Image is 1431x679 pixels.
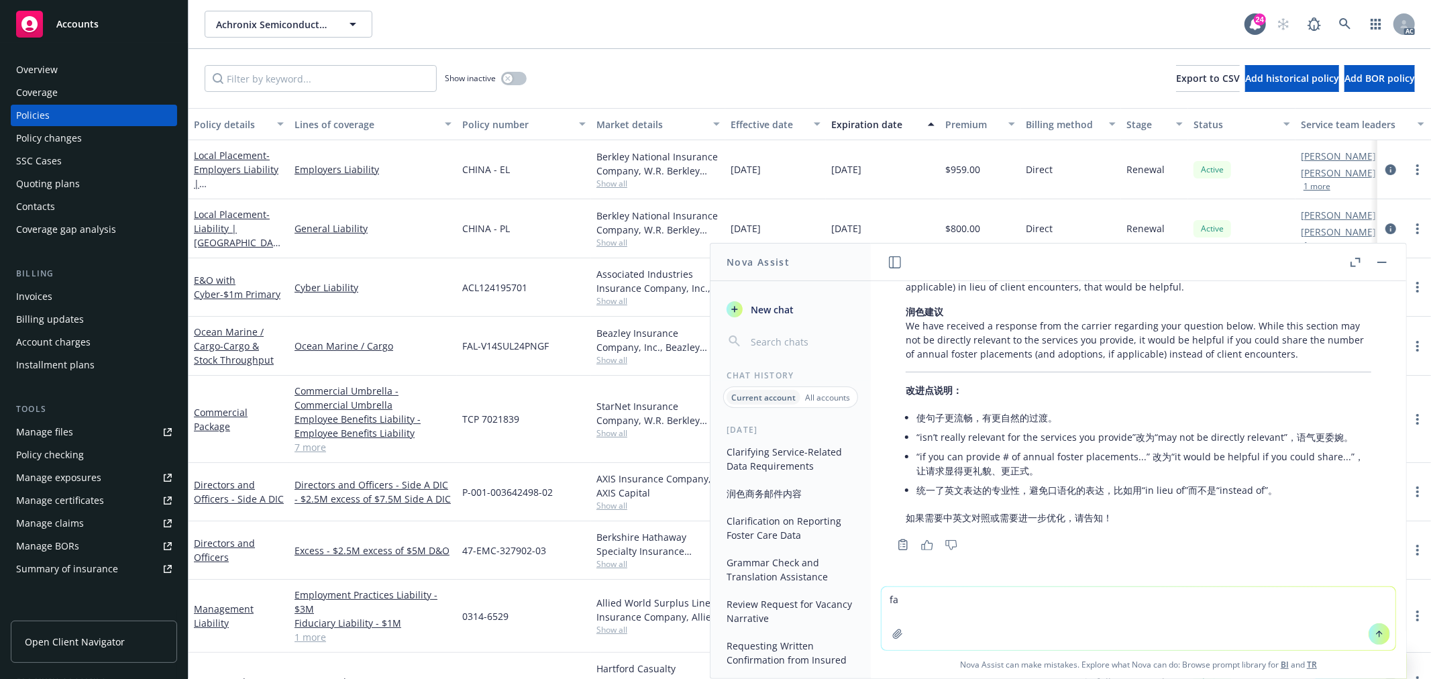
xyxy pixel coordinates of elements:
[1304,242,1330,250] button: 1 more
[11,196,177,217] a: Contacts
[295,616,452,630] a: Fiduciary Liability - $1M
[710,424,871,435] div: [DATE]
[1281,659,1289,670] a: BI
[1254,11,1266,23] div: 24
[727,255,790,269] h1: Nova Assist
[1301,149,1376,163] a: [PERSON_NAME]
[11,354,177,376] a: Installment plans
[1301,166,1376,180] a: [PERSON_NAME]
[596,427,720,439] span: Show all
[596,472,720,500] div: AXIS Insurance Company, AXIS Capital
[731,117,806,132] div: Effective date
[11,82,177,103] a: Coverage
[16,467,101,488] div: Manage exposures
[1383,162,1399,178] a: circleInformation
[1194,117,1275,132] div: Status
[462,412,519,426] span: TCP 7021839
[731,162,761,176] span: [DATE]
[1301,11,1328,38] a: Report a Bug
[295,630,452,644] a: 1 more
[295,412,452,440] a: Employee Benefits Liability - Employee Benefits Liability
[16,105,50,126] div: Policies
[1410,484,1426,500] a: more
[16,173,80,195] div: Quoting plans
[16,127,82,149] div: Policy changes
[295,543,452,558] a: Excess - $2.5M excess of $5M D&O
[289,108,457,140] button: Lines of coverage
[11,331,177,353] a: Account charges
[194,478,284,505] a: Directors and Officers - Side A DIC
[1301,208,1376,222] a: [PERSON_NAME]
[1410,608,1426,624] a: more
[11,267,177,280] div: Billing
[1270,11,1297,38] a: Start snowing
[1344,72,1415,85] span: Add BOR policy
[1410,221,1426,237] a: more
[906,511,1371,525] p: 如果需要中英文对照或需要进一步优化，请告知！
[1410,162,1426,178] a: more
[596,267,720,295] div: Associated Industries Insurance Company, Inc., AmTrust Financial Services, CRC Group
[916,408,1371,427] li: 使句子更流畅，有更自然的过渡。
[11,421,177,443] a: Manage files
[295,384,452,412] a: Commercial Umbrella - Commercial Umbrella
[11,513,177,534] a: Manage claims
[16,309,84,330] div: Billing updates
[16,59,58,81] div: Overview
[445,72,496,84] span: Show inactive
[11,219,177,240] a: Coverage gap analysis
[916,447,1371,480] li: “if you can provide # of annual foster placements...” 改为“it would be helpful if you could share.....
[462,543,546,558] span: 47-EMC-327902-03
[748,332,855,351] input: Search chats
[194,339,274,366] span: - Cargo & Stock Throughput
[11,173,177,195] a: Quoting plans
[194,406,248,433] a: Commercial Package
[1344,65,1415,92] button: Add BOR policy
[16,82,58,103] div: Coverage
[596,295,720,307] span: Show all
[721,510,860,546] button: Clarification on Reporting Foster Care Data
[205,65,437,92] input: Filter by keyword...
[591,108,725,140] button: Market details
[194,149,278,218] span: - Employers Liability | [GEOGRAPHIC_DATA] - EL
[940,108,1020,140] button: Premium
[1026,162,1053,176] span: Direct
[16,219,116,240] div: Coverage gap analysis
[11,59,177,81] a: Overview
[721,297,860,321] button: New chat
[882,587,1395,650] textarea: fan
[295,221,452,236] a: General Liability
[945,162,980,176] span: $959.00
[295,339,452,353] a: Ocean Marine / Cargo
[596,500,720,511] span: Show all
[906,384,962,397] span: 改进点说明：
[11,286,177,307] a: Invoices
[1026,221,1053,236] span: Direct
[1199,223,1226,235] span: Active
[1301,225,1376,239] a: [PERSON_NAME]
[721,482,860,505] button: 润色商务邮件内容
[295,162,452,176] a: Employers Liability
[462,339,549,353] span: FAL-V14SUL24PNGF
[1304,182,1330,191] button: 1 more
[16,196,55,217] div: Contacts
[295,280,452,295] a: Cyber Liability
[1295,108,1430,140] button: Service team leaders
[1245,72,1339,85] span: Add historical policy
[16,421,73,443] div: Manage files
[596,117,705,132] div: Market details
[462,280,527,295] span: ACL124195701
[1410,279,1426,295] a: more
[748,303,794,317] span: New chat
[16,558,118,580] div: Summary of insurance
[11,105,177,126] a: Policies
[721,593,860,629] button: Review Request for Vacancy Narrative
[462,485,553,499] span: P-001-003642498-02
[596,326,720,354] div: Beazley Insurance Company, Inc., Beazley Group, Falvey Cargo
[1410,411,1426,427] a: more
[1363,11,1389,38] a: Switch app
[1126,221,1165,236] span: Renewal
[462,117,571,132] div: Policy number
[596,178,720,189] span: Show all
[194,117,269,132] div: Policy details
[462,162,510,176] span: CHINA - EL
